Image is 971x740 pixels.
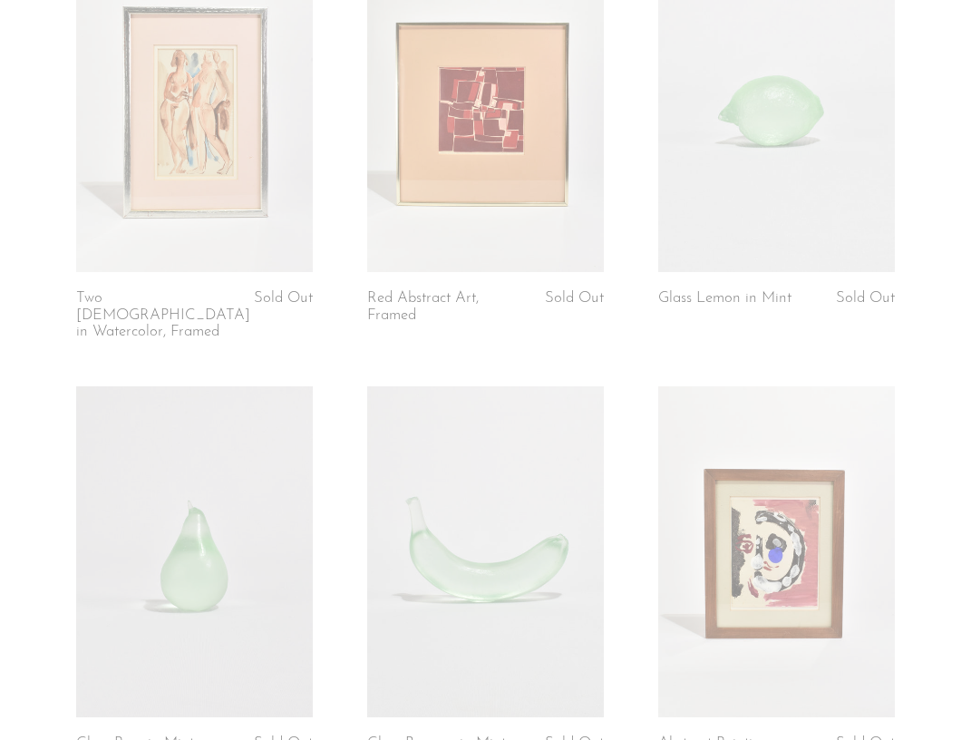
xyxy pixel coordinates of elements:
span: Sold Out [545,290,604,306]
span: Sold Out [254,290,313,306]
a: Red Abstract Art, Framed [367,290,522,324]
a: Two [DEMOGRAPHIC_DATA] in Watercolor, Framed [76,290,250,340]
span: Sold Out [836,290,895,306]
a: Glass Lemon in Mint [658,290,791,307]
